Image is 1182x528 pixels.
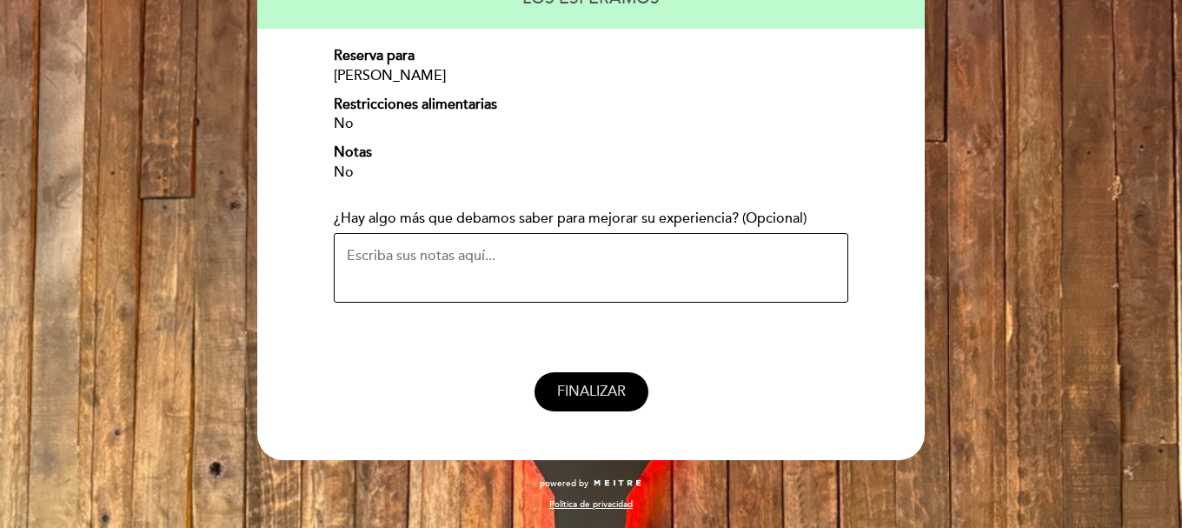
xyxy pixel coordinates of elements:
div: Restricciones alimentarias [334,95,848,115]
label: ¿Hay algo más que debamos saber para mejorar su experiencia? (Opcional) [334,209,807,229]
div: No [334,163,848,183]
span: FINALIZAR [557,383,626,400]
a: Política de privacidad [549,498,633,511]
span: powered by [540,478,588,490]
a: powered by [540,478,642,490]
img: MEITRE [593,479,642,488]
div: Reserva para [334,46,848,66]
div: No [334,114,848,134]
button: FINALIZAR [535,372,648,411]
div: Notas [334,143,848,163]
div: [PERSON_NAME] [334,66,848,86]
